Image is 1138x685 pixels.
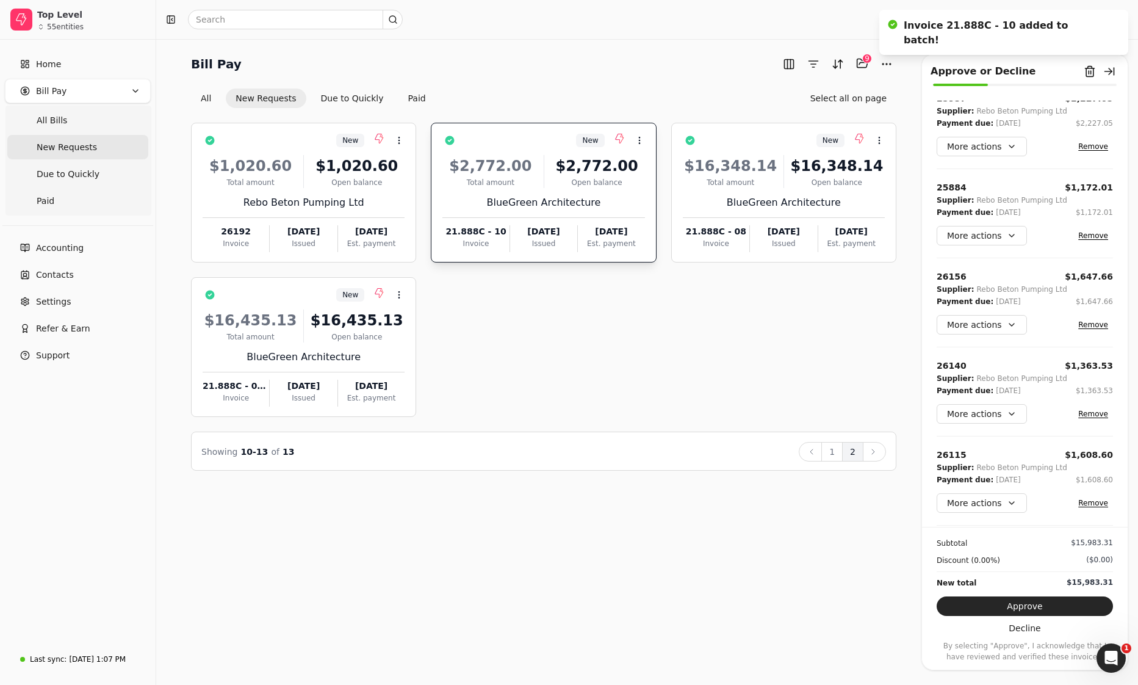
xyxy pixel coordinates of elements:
button: All [191,89,221,108]
div: Rebo Beton Pumping Ltd [976,194,1067,206]
span: Accounting [36,242,84,255]
div: [DATE] [338,380,405,393]
div: New total [937,577,976,589]
div: Open balance [789,177,885,188]
span: of [271,447,279,457]
div: $16,435.13 [309,310,405,332]
div: $1,020.60 [203,155,298,177]
div: 26140 [937,360,967,372]
div: Subtotal [937,537,967,549]
div: [DATE] [996,385,1021,397]
div: Supplier: [937,283,974,295]
button: 1 [821,442,843,462]
span: Bill Pay [36,85,67,98]
span: New [342,135,358,146]
div: $1,363.53 [1076,385,1113,396]
div: Invoice [203,238,269,249]
div: Est. payment [818,238,885,249]
div: [DATE] [510,225,577,238]
div: Est. payment [338,238,405,249]
button: Support [5,343,151,368]
span: Home [36,58,61,71]
button: New Requests [226,89,306,108]
button: More actions [937,404,1027,424]
div: Invoice [683,238,749,249]
button: Decline [937,618,1113,638]
div: Open balance [309,332,405,342]
div: [DATE] [750,225,817,238]
div: 26192 [203,225,269,238]
div: $1,363.53 [1065,360,1113,372]
div: Total amount [442,177,538,188]
span: Refer & Earn [36,322,90,335]
div: Payment due: [937,295,993,308]
div: [DATE] [996,206,1021,219]
div: 21.888C - 08 [683,225,749,238]
div: Approve or Decline [931,64,1035,79]
button: $1,647.66 [1076,295,1113,308]
button: Bill Pay [5,79,151,103]
div: $1,647.66 [1076,296,1113,307]
div: [DATE] [338,225,405,238]
button: More actions [937,493,1027,513]
button: Batch (9) [852,54,872,73]
div: BlueGreen Architecture [442,195,644,210]
div: Payment due: [937,474,993,486]
div: Invoice [442,238,509,249]
button: More actions [937,226,1027,245]
div: Supplier: [937,462,974,474]
span: Showing [201,447,237,457]
button: $1,608.60 [1076,474,1113,486]
a: Contacts [5,263,151,287]
div: $2,772.00 [442,155,538,177]
div: Rebo Beton Pumping Ltd [976,283,1067,295]
div: Supplier: [937,372,974,385]
div: Issued [750,238,817,249]
span: 10 - 13 [241,447,268,457]
div: Total amount [683,177,779,188]
a: Last sync:[DATE] 1:07 PM [5,648,151,670]
a: Due to Quickly [7,162,148,186]
div: $1,172.01 [1076,207,1113,218]
button: 2 [842,442,863,462]
div: Total amount [203,332,298,342]
button: Approve [937,596,1113,616]
div: [DATE] [578,225,644,238]
span: 1 [1122,643,1131,653]
div: [DATE] [270,380,337,393]
div: $16,435.13 [203,310,298,332]
div: $16,348.14 [683,155,779,177]
div: [DATE] 1:07 PM [69,654,126,665]
h2: Bill Pay [191,54,242,74]
div: Payment due: [937,117,993,129]
div: 21.888C - 10 [442,225,509,238]
div: 26156 [937,270,967,283]
button: Select all on page [801,89,896,108]
span: New [823,135,838,146]
a: Settings [5,289,151,314]
div: BlueGreen Architecture [203,350,405,364]
div: Invoice 21.888C - 10 added to batch! [904,18,1104,48]
button: More actions [937,315,1027,335]
div: $2,772.00 [549,155,645,177]
div: Supplier: [937,105,974,117]
div: Payment due: [937,206,993,219]
button: $2,227.05 [1076,117,1113,129]
div: 55 entities [47,23,84,31]
a: Paid [7,189,148,213]
span: New [342,289,358,300]
button: Due to Quickly [311,89,394,108]
div: 21.888C - 09R [203,380,269,393]
button: $1,608.60 [1065,449,1113,462]
button: $1,172.01 [1076,206,1113,219]
div: Payment due: [937,385,993,397]
button: More actions [937,137,1027,156]
div: [DATE] [996,474,1021,486]
div: 26115 [937,449,967,462]
p: By selecting "Approve", I acknowledge that I have reviewed and verified these invoices. [937,640,1113,662]
div: $1,172.01 [1065,181,1113,194]
div: Invoice filter options [191,89,436,108]
span: All Bills [37,114,67,127]
span: New [582,135,598,146]
button: $1,647.66 [1065,270,1113,283]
